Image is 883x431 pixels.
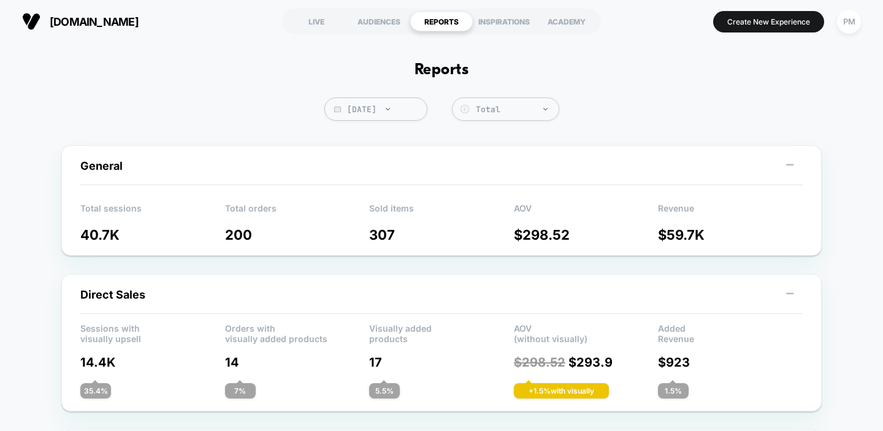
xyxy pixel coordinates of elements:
button: PM [833,9,865,34]
p: Sold items [369,203,514,221]
p: Revenue [658,203,803,221]
p: Total sessions [80,203,225,221]
span: $ 298.52 [514,355,565,370]
img: Visually logo [22,12,40,31]
p: $ 298.52 [514,227,659,243]
p: Orders with visually added products [225,323,370,341]
h1: Reports [415,61,468,79]
p: Total orders [225,203,370,221]
p: AOV (without visually) [514,323,659,341]
div: 1.5 % [658,383,689,399]
div: LIVE [285,12,348,31]
div: ACADEMY [535,12,598,31]
p: 200 [225,227,370,243]
p: Added Revenue [658,323,803,341]
button: Create New Experience [713,11,824,32]
img: end [543,108,548,110]
div: REPORTS [410,12,473,31]
div: INSPIRATIONS [473,12,535,31]
p: 17 [369,355,514,370]
p: AOV [514,203,659,221]
p: 14.4K [80,355,225,370]
div: Total [476,104,552,115]
div: 35.4 % [80,383,111,399]
p: $ 59.7K [658,227,803,243]
p: Sessions with visually upsell [80,323,225,341]
div: PM [837,10,861,34]
span: Direct Sales [80,288,145,301]
p: 40.7K [80,227,225,243]
button: [DOMAIN_NAME] [18,12,142,31]
div: AUDIENCES [348,12,410,31]
span: [DATE] [324,97,427,121]
p: $ 293.9 [514,355,659,370]
div: 7 % [225,383,256,399]
p: 14 [225,355,370,370]
div: + 1.5 % with visually [514,383,609,399]
span: General [80,159,123,172]
img: end [386,108,390,110]
p: Visually added products [369,323,514,341]
div: 5.5 % [369,383,400,399]
tspan: $ [463,106,466,112]
span: [DOMAIN_NAME] [50,15,139,28]
p: $ 923 [658,355,803,370]
p: 307 [369,227,514,243]
img: calendar [334,106,341,112]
